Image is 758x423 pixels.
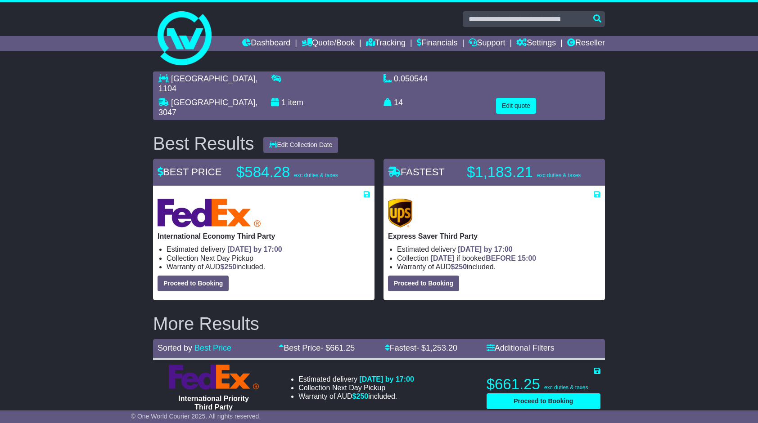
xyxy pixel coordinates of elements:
[467,163,581,181] p: $1,183.21
[167,245,370,254] li: Estimated delivery
[288,98,303,107] span: item
[200,254,253,262] span: Next Day Pickup
[487,343,555,352] a: Additional Filters
[149,134,259,153] div: Best Results
[227,245,282,253] span: [DATE] by 17:00
[158,98,257,117] span: , 3047
[158,74,257,93] span: , 1104
[394,98,403,107] span: 14
[388,166,445,178] span: FASTEST
[298,392,414,401] li: Warranty of AUD included.
[279,343,355,352] a: Best Price- $661.25
[153,314,605,334] h2: More Results
[388,199,412,227] img: UPS (new): Express Saver Third Party
[294,172,338,178] span: exc duties & taxes
[487,375,600,393] p: $661.25
[167,254,370,263] li: Collection
[158,276,229,291] button: Proceed to Booking
[224,263,236,271] span: 250
[397,245,600,254] li: Estimated delivery
[455,263,467,271] span: 250
[518,254,536,262] span: 15:00
[220,263,236,271] span: $
[158,199,261,227] img: FedEx Express: International Economy Third Party
[356,392,369,400] span: 250
[397,254,600,263] li: Collection
[178,395,248,411] span: International Priority Third Party
[352,392,369,400] span: $
[416,343,457,352] span: - $
[169,365,259,390] img: FedEx Express: International Priority Third Party
[458,245,513,253] span: [DATE] by 17:00
[469,36,505,51] a: Support
[158,166,221,178] span: BEST PRICE
[242,36,290,51] a: Dashboard
[332,384,385,392] span: Next Day Pickup
[320,343,355,352] span: - $
[281,98,286,107] span: 1
[131,413,261,420] span: © One World Courier 2025. All rights reserved.
[417,36,458,51] a: Financials
[298,383,414,392] li: Collection
[385,343,457,352] a: Fastest- $1,253.20
[158,232,370,240] p: International Economy Third Party
[298,375,414,383] li: Estimated delivery
[567,36,605,51] a: Reseller
[426,343,457,352] span: 1,253.20
[388,276,459,291] button: Proceed to Booking
[302,36,355,51] a: Quote/Book
[397,263,600,271] li: Warranty of AUD included.
[516,36,556,51] a: Settings
[496,98,536,114] button: Edit quote
[263,137,338,153] button: Edit Collection Date
[171,98,255,107] span: [GEOGRAPHIC_DATA]
[167,263,370,271] li: Warranty of AUD included.
[388,232,600,240] p: Express Saver Third Party
[394,74,428,83] span: 0.050544
[451,263,467,271] span: $
[487,393,600,409] button: Proceed to Booking
[194,343,231,352] a: Best Price
[431,254,536,262] span: if booked
[158,343,192,352] span: Sorted by
[359,375,414,383] span: [DATE] by 17:00
[236,163,349,181] p: $584.28
[330,343,355,352] span: 661.25
[544,384,588,391] span: exc duties & taxes
[366,36,406,51] a: Tracking
[431,254,455,262] span: [DATE]
[486,254,516,262] span: BEFORE
[171,74,255,83] span: [GEOGRAPHIC_DATA]
[537,172,581,178] span: exc duties & taxes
